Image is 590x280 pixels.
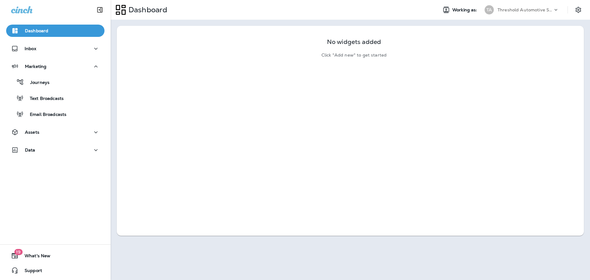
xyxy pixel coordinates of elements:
span: Working as: [452,7,478,13]
button: Settings [573,4,584,15]
p: Inbox [25,46,36,51]
p: Assets [25,130,39,135]
button: Journeys [6,76,104,89]
p: Data [25,148,35,152]
div: TA [485,5,494,14]
p: Journeys [24,80,49,86]
button: 19What's New [6,250,104,262]
button: Collapse Sidebar [91,4,108,16]
p: No widgets added [327,39,381,45]
button: Inbox [6,42,104,55]
button: Marketing [6,60,104,73]
p: Threshold Automotive Service dba Grease Monkey [498,7,553,12]
button: Text Broadcasts [6,92,104,105]
p: Dashboard [25,28,48,33]
span: 19 [14,249,22,255]
button: Dashboard [6,25,104,37]
button: Support [6,264,104,277]
p: Text Broadcasts [24,96,64,102]
button: Assets [6,126,104,138]
button: Email Broadcasts [6,108,104,120]
span: Support [18,268,42,275]
button: Data [6,144,104,156]
p: Dashboard [126,5,167,14]
span: What's New [18,253,50,261]
p: Marketing [25,64,46,69]
p: Click "Add new" to get started [321,53,387,58]
p: Email Broadcasts [24,112,66,118]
